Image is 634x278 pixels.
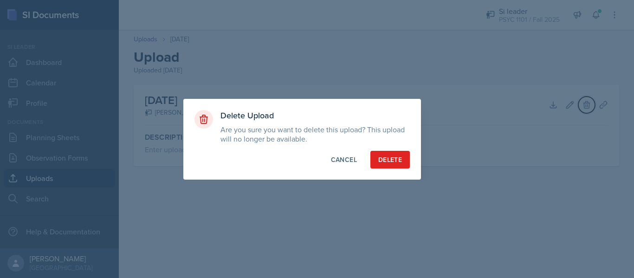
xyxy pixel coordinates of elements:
[370,151,410,168] button: Delete
[220,110,410,121] h3: Delete Upload
[323,151,365,168] button: Cancel
[220,125,410,143] p: Are you sure you want to delete this upload? This upload will no longer be available.
[378,155,402,164] div: Delete
[331,155,357,164] div: Cancel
